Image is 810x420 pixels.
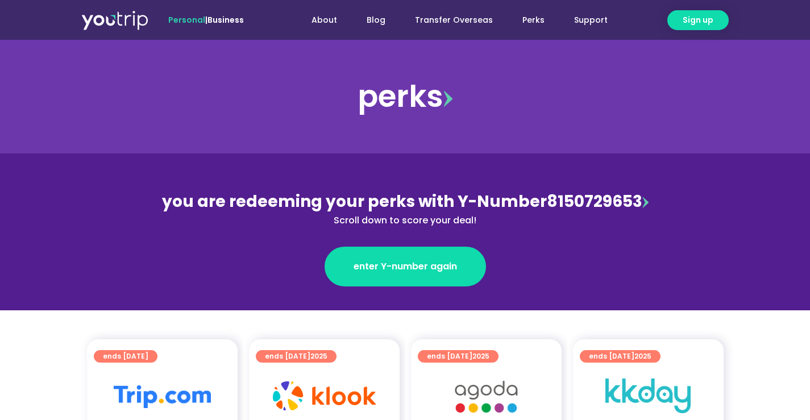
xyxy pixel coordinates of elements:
[354,260,457,273] span: enter Y-number again
[667,10,729,30] a: Sign up
[683,14,713,26] span: Sign up
[472,351,489,361] span: 2025
[418,350,499,363] a: ends [DATE]2025
[508,10,559,31] a: Perks
[559,10,622,31] a: Support
[297,10,352,31] a: About
[352,10,400,31] a: Blog
[207,14,244,26] a: Business
[589,350,651,363] span: ends [DATE]
[275,10,622,31] nav: Menu
[94,350,157,363] a: ends [DATE]
[265,350,327,363] span: ends [DATE]
[159,190,652,227] div: 8150729653
[427,350,489,363] span: ends [DATE]
[159,214,652,227] div: Scroll down to score your deal!
[168,14,244,26] span: |
[168,14,205,26] span: Personal
[400,10,508,31] a: Transfer Overseas
[103,350,148,363] span: ends [DATE]
[310,351,327,361] span: 2025
[634,351,651,361] span: 2025
[325,247,486,286] a: enter Y-number again
[580,350,661,363] a: ends [DATE]2025
[256,350,337,363] a: ends [DATE]2025
[162,190,547,213] span: you are redeeming your perks with Y-Number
